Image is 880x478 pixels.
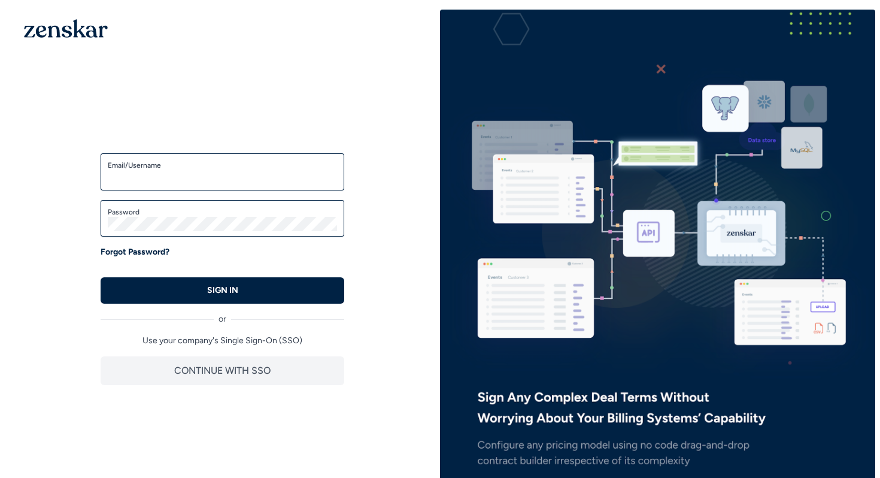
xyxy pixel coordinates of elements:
label: Password [108,207,337,217]
p: SIGN IN [207,285,238,297]
label: Email/Username [108,161,337,170]
button: SIGN IN [101,277,344,304]
div: or [101,304,344,325]
button: CONTINUE WITH SSO [101,356,344,385]
img: 1OGAJ2xQqyY4LXKgY66KYq0eOWRCkrZdAb3gUhuVAqdWPZE9SRJmCz+oDMSn4zDLXe31Ii730ItAGKgCKgCCgCikA4Av8PJUP... [24,19,108,38]
p: Use your company's Single Sign-On (SSO) [101,335,344,347]
a: Forgot Password? [101,246,169,258]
